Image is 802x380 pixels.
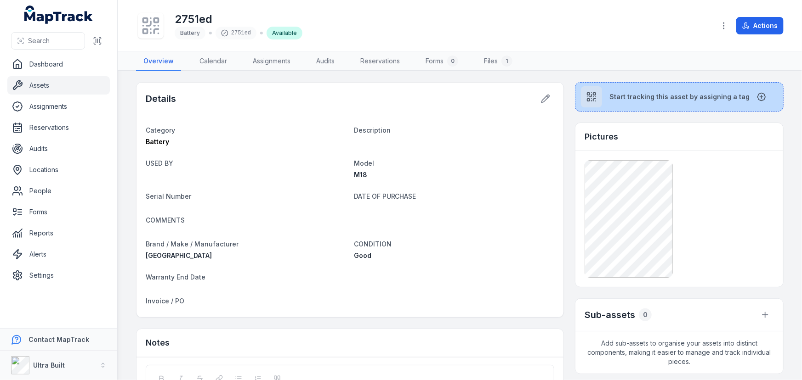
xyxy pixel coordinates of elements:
a: Assignments [7,97,110,116]
span: Warranty End Date [146,273,205,281]
h2: Sub-assets [585,308,635,321]
button: Actions [736,17,784,34]
span: COMMENTS [146,216,185,224]
a: Audits [7,140,110,158]
span: Battery [180,29,200,36]
strong: Ultra Built [33,361,65,369]
span: DATE OF PURCHASE [354,192,416,200]
a: Locations [7,161,110,179]
span: Serial Number [146,192,191,200]
a: Dashboard [7,55,110,73]
div: Available [267,27,302,39]
span: Category [146,126,175,134]
a: Reservations [7,118,110,137]
a: Overview [136,52,181,71]
span: CONDITION [354,240,392,248]
h2: Details [146,92,176,105]
a: Files1 [477,52,520,71]
a: Audits [309,52,342,71]
span: Model [354,159,374,167]
a: Reports [7,224,110,242]
span: Good [354,251,371,259]
a: Calendar [192,52,234,71]
div: 2751ed [216,27,256,39]
button: Start tracking this asset by assigning a tag [575,82,784,112]
a: Forms [7,203,110,221]
a: MapTrack [24,6,93,24]
span: Description [354,126,391,134]
h3: Pictures [585,130,618,143]
span: Brand / Make / Manufacturer [146,240,239,248]
span: [GEOGRAPHIC_DATA] [146,251,212,259]
div: 0 [639,308,652,321]
a: Alerts [7,245,110,263]
a: Settings [7,266,110,285]
a: People [7,182,110,200]
button: Search [11,32,85,50]
span: USED BY [146,159,173,167]
a: Reservations [353,52,407,71]
a: Assets [7,76,110,95]
h3: Notes [146,336,170,349]
span: Search [28,36,50,45]
a: Forms0 [418,52,466,71]
span: Add sub-assets to organise your assets into distinct components, making it easier to manage and t... [575,331,783,374]
span: Start tracking this asset by assigning a tag [609,92,750,101]
span: M18 [354,171,367,179]
div: 1 [501,56,512,67]
h1: 2751ed [175,12,302,27]
div: 0 [447,56,458,67]
strong: Contact MapTrack [28,335,89,343]
a: Assignments [245,52,298,71]
span: Battery [146,138,169,145]
span: Invoice / PO [146,297,184,305]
